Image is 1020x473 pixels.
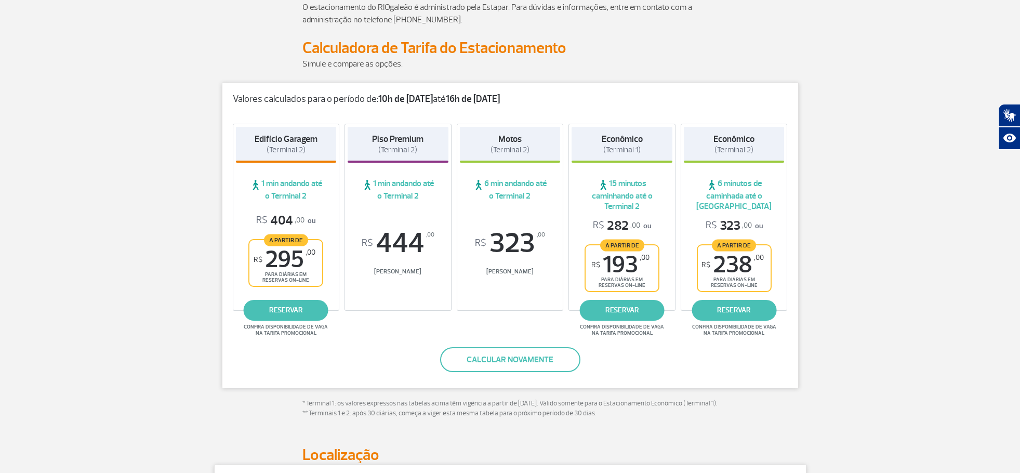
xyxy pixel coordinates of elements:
[594,277,650,288] span: para diárias em reservas on-line
[706,218,752,234] span: 323
[440,347,580,372] button: Calcular novamente
[706,218,763,234] p: ou
[372,134,423,144] strong: Piso Premium
[362,238,373,249] sup: R$
[244,300,328,321] a: reservar
[572,178,672,212] span: 15 minutos caminhando até o Terminal 2
[498,134,522,144] strong: Motos
[537,229,545,241] sup: ,00
[264,234,308,246] span: A partir de
[591,260,600,269] sup: R$
[255,134,317,144] strong: Edifício Garagem
[258,271,313,283] span: para diárias em reservas on-line
[302,58,718,70] p: Simule e compare as opções.
[684,178,785,212] span: 6 minutos de caminhada até o [GEOGRAPHIC_DATA]
[236,178,337,201] span: 1 min andando até o Terminal 2
[707,277,762,288] span: para diárias em reservas on-line
[640,253,650,262] sup: ,00
[712,239,756,251] span: A partir de
[593,218,640,234] span: 282
[475,238,486,249] sup: R$
[378,145,417,155] span: (Terminal 2)
[701,260,710,269] sup: R$
[378,93,433,105] strong: 10h de [DATE]
[446,93,500,105] strong: 16h de [DATE]
[691,324,778,336] span: Confira disponibilidade de vaga na tarifa promocional
[998,104,1020,127] button: Abrir tradutor de língua de sinais.
[267,145,306,155] span: (Terminal 2)
[998,127,1020,150] button: Abrir recursos assistivos.
[348,178,448,201] span: 1 min andando até o Terminal 2
[692,300,776,321] a: reservar
[754,253,764,262] sup: ,00
[460,229,561,257] span: 323
[302,38,718,58] h2: Calculadora de Tarifa do Estacionamento
[302,399,718,419] p: * Terminal 1: os valores expressos nas tabelas acima têm vigência a partir de [DATE]. Válido some...
[254,248,315,271] span: 295
[714,145,753,155] span: (Terminal 2)
[593,218,651,234] p: ou
[426,229,434,241] sup: ,00
[578,324,666,336] span: Confira disponibilidade de vaga na tarifa promocional
[713,134,754,144] strong: Econômico
[254,255,262,264] sup: R$
[348,268,448,275] span: [PERSON_NAME]
[256,213,304,229] span: 404
[233,94,788,105] p: Valores calculados para o período de: até
[491,145,529,155] span: (Terminal 2)
[302,1,718,26] p: O estacionamento do RIOgaleão é administrado pela Estapar. Para dúvidas e informações, entre em c...
[591,253,650,277] span: 193
[460,268,561,275] span: [PERSON_NAME]
[306,248,315,257] sup: ,00
[256,213,315,229] p: ou
[580,300,665,321] a: reservar
[242,324,329,336] span: Confira disponibilidade de vaga na tarifa promocional
[998,104,1020,150] div: Plugin de acessibilidade da Hand Talk.
[460,178,561,201] span: 6 min andando até o Terminal 2
[602,134,643,144] strong: Econômico
[701,253,764,277] span: 238
[302,445,718,465] h2: Localização
[600,239,644,251] span: A partir de
[348,229,448,257] span: 444
[603,145,641,155] span: (Terminal 1)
